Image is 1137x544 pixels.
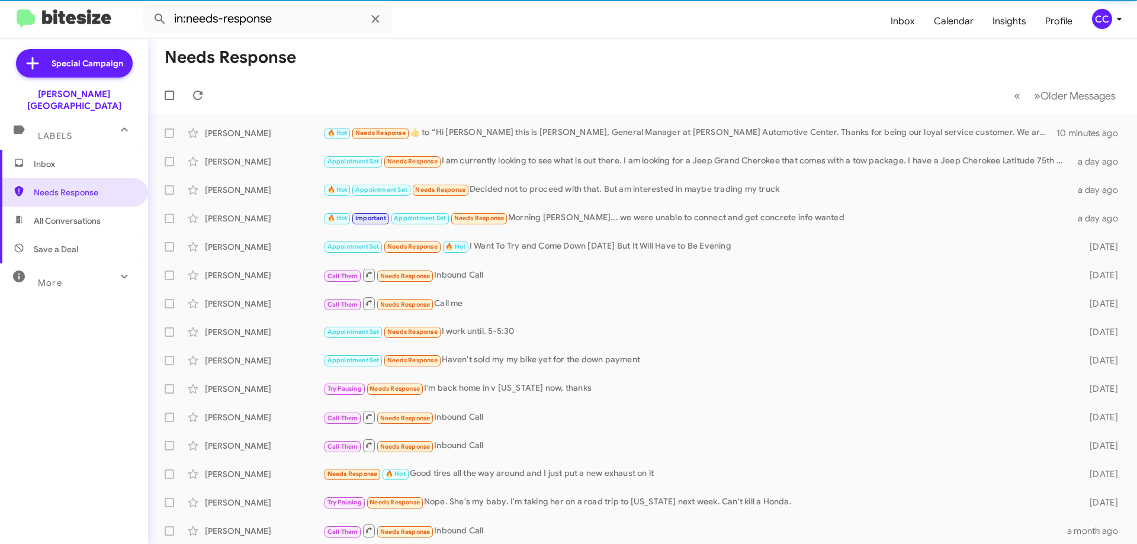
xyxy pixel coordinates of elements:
[1071,383,1128,395] div: [DATE]
[1071,468,1128,480] div: [DATE]
[323,467,1071,481] div: Good tires all the way around and I just put a new exhaust on it
[16,49,133,78] a: Special Campaign
[355,186,407,194] span: Appointment Set
[52,57,123,69] span: Special Campaign
[1071,241,1128,253] div: [DATE]
[327,214,348,222] span: 🔥 Hot
[34,186,134,198] span: Needs Response
[355,214,386,222] span: Important
[1027,83,1123,108] button: Next
[1071,269,1128,281] div: [DATE]
[370,498,420,506] span: Needs Response
[327,243,380,250] span: Appointment Set
[445,243,465,250] span: 🔥 Hot
[205,440,323,452] div: [PERSON_NAME]
[415,186,465,194] span: Needs Response
[38,278,62,288] span: More
[34,215,101,227] span: All Conversations
[205,525,323,537] div: [PERSON_NAME]
[370,385,420,392] span: Needs Response
[323,211,1071,225] div: Morning [PERSON_NAME]... we were unable to connect and get concrete info wanted
[205,355,323,366] div: [PERSON_NAME]
[205,241,323,253] div: [PERSON_NAME]
[387,157,438,165] span: Needs Response
[327,186,348,194] span: 🔥 Hot
[327,356,380,364] span: Appointment Set
[323,382,1071,395] div: I'm back home in v [US_STATE] now, thanks
[38,131,72,141] span: Labels
[1071,355,1128,366] div: [DATE]
[1071,440,1128,452] div: [DATE]
[983,4,1036,38] a: Insights
[1071,213,1128,224] div: a day ago
[327,498,362,506] span: Try Pausing
[1007,83,1123,108] nav: Page navigation example
[1092,9,1112,29] div: CC
[327,157,380,165] span: Appointment Set
[323,410,1071,424] div: Inbound Call
[327,301,358,308] span: Call Them
[205,213,323,224] div: [PERSON_NAME]
[1071,411,1128,423] div: [DATE]
[323,353,1071,367] div: Haven't sold my my bike yet for the down payment
[323,268,1071,282] div: Inbound Call
[1007,83,1027,108] button: Previous
[323,240,1071,253] div: I Want To Try and Come Down [DATE] But It Will Have to Be Evening
[1071,156,1128,168] div: a day ago
[205,326,323,338] div: [PERSON_NAME]
[380,301,431,308] span: Needs Response
[1034,88,1040,103] span: »
[205,383,323,395] div: [PERSON_NAME]
[380,528,431,536] span: Needs Response
[1067,525,1128,537] div: a month ago
[1036,4,1082,38] a: Profile
[386,470,406,478] span: 🔥 Hot
[327,385,362,392] span: Try Pausing
[327,470,378,478] span: Needs Response
[327,414,358,422] span: Call Them
[323,438,1071,453] div: Inbound Call
[327,129,348,137] span: 🔥 Hot
[323,154,1071,168] div: I am currently looking to see what is out there. I am looking for a Jeep Grand Cherokee that come...
[387,243,438,250] span: Needs Response
[454,214,505,222] span: Needs Response
[205,127,323,139] div: [PERSON_NAME]
[165,48,296,67] h1: Needs Response
[924,4,983,38] a: Calendar
[323,495,1071,509] div: Nope. She's my baby. I'm taking her on a road trip to [US_STATE] next week. Can't kill a Honda.
[1071,298,1128,310] div: [DATE]
[394,214,446,222] span: Appointment Set
[205,411,323,423] div: [PERSON_NAME]
[1082,9,1124,29] button: CC
[205,497,323,508] div: [PERSON_NAME]
[323,325,1071,339] div: I work until. 5-5:30
[1056,127,1128,139] div: 10 minutes ago
[380,443,431,450] span: Needs Response
[355,129,406,137] span: Needs Response
[205,269,323,281] div: [PERSON_NAME]
[380,414,431,422] span: Needs Response
[380,272,431,280] span: Needs Response
[205,156,323,168] div: [PERSON_NAME]
[387,356,438,364] span: Needs Response
[205,184,323,196] div: [PERSON_NAME]
[1071,326,1128,338] div: [DATE]
[323,523,1067,538] div: Inbound Call
[205,468,323,480] div: [PERSON_NAME]
[34,158,134,170] span: Inbox
[323,296,1071,311] div: Call me
[1071,497,1128,508] div: [DATE]
[143,5,392,33] input: Search
[327,328,380,336] span: Appointment Set
[327,528,358,536] span: Call Them
[323,126,1056,140] div: ​👍​ to “ Hi [PERSON_NAME] this is [PERSON_NAME], General Manager at [PERSON_NAME] Automotive Cent...
[34,243,78,255] span: Save a Deal
[387,328,438,336] span: Needs Response
[881,4,924,38] a: Inbox
[205,298,323,310] div: [PERSON_NAME]
[1014,88,1020,103] span: «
